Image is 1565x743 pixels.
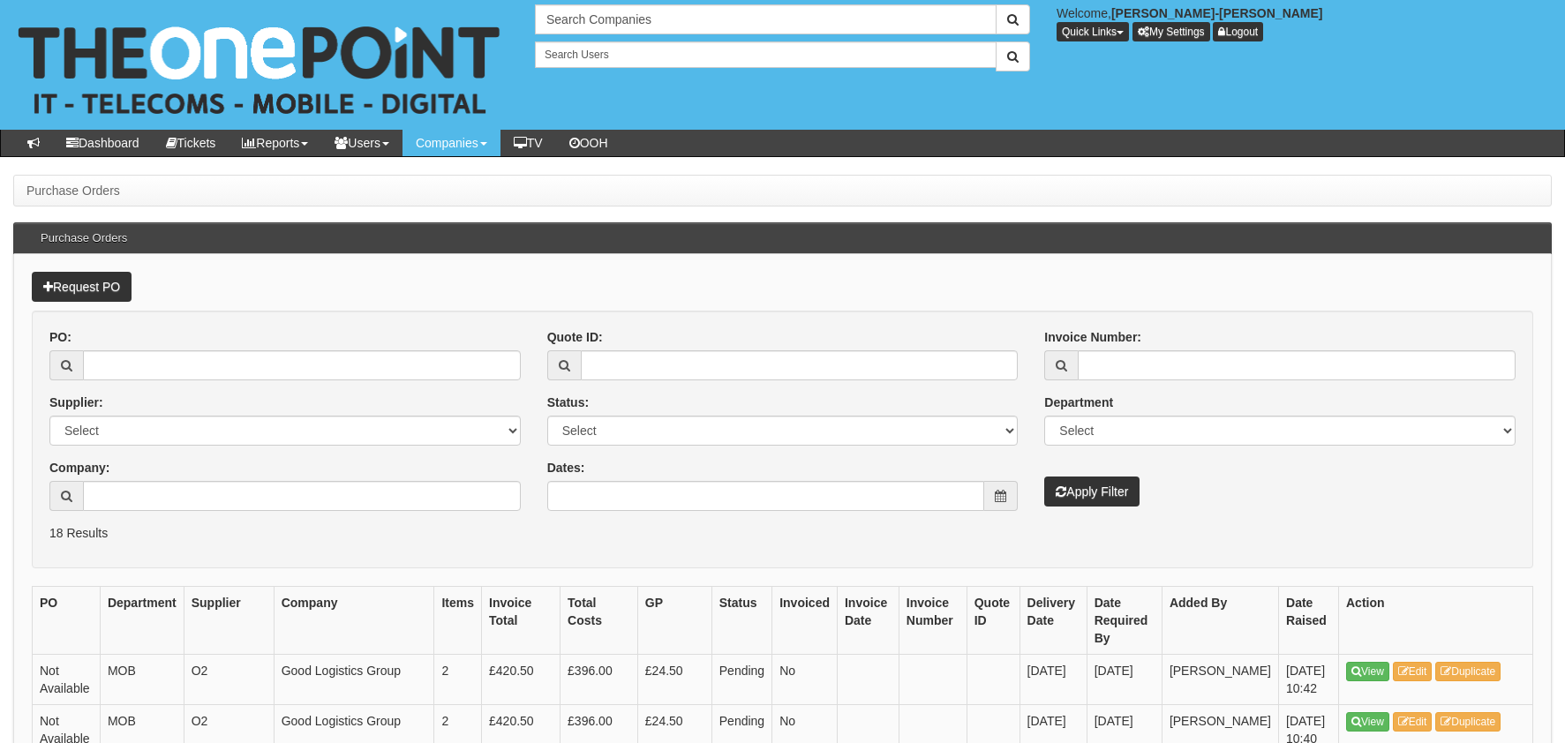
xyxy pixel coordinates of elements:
[1111,6,1323,20] b: [PERSON_NAME]-[PERSON_NAME]
[1279,654,1339,704] td: [DATE] 10:42
[837,586,899,654] th: Invoice Date
[49,394,103,411] label: Supplier:
[1087,654,1162,704] td: [DATE]
[561,586,638,654] th: Total Costs
[33,586,101,654] th: PO
[1346,662,1389,681] a: View
[1393,712,1433,732] a: Edit
[53,130,153,156] a: Dashboard
[637,586,711,654] th: GP
[1087,586,1162,654] th: Date Required By
[772,654,838,704] td: No
[547,459,585,477] label: Dates:
[1044,328,1141,346] label: Invoice Number:
[1213,22,1263,41] a: Logout
[637,654,711,704] td: £24.50
[1057,22,1129,41] button: Quick Links
[100,654,184,704] td: MOB
[153,130,229,156] a: Tickets
[1339,586,1533,654] th: Action
[1435,662,1501,681] a: Duplicate
[1044,477,1140,507] button: Apply Filter
[482,654,561,704] td: £420.50
[274,586,434,654] th: Company
[434,586,482,654] th: Items
[1020,654,1087,704] td: [DATE]
[1044,394,1113,411] label: Department
[482,586,561,654] th: Invoice Total
[403,130,500,156] a: Companies
[1162,654,1278,704] td: [PERSON_NAME]
[229,130,321,156] a: Reports
[184,654,274,704] td: O2
[1435,712,1501,732] a: Duplicate
[547,328,603,346] label: Quote ID:
[1279,586,1339,654] th: Date Raised
[711,586,771,654] th: Status
[711,654,771,704] td: Pending
[500,130,556,156] a: TV
[1020,586,1087,654] th: Delivery Date
[1346,712,1389,732] a: View
[556,130,621,156] a: OOH
[32,272,132,302] a: Request PO
[899,586,967,654] th: Invoice Number
[49,524,1516,542] p: 18 Results
[184,586,274,654] th: Supplier
[1132,22,1210,41] a: My Settings
[1043,4,1565,41] div: Welcome,
[535,4,997,34] input: Search Companies
[274,654,434,704] td: Good Logistics Group
[321,130,403,156] a: Users
[1393,662,1433,681] a: Edit
[535,41,997,68] input: Search Users
[49,459,109,477] label: Company:
[33,654,101,704] td: Not Available
[1162,586,1278,654] th: Added By
[32,223,136,253] h3: Purchase Orders
[434,654,482,704] td: 2
[49,328,71,346] label: PO:
[547,394,589,411] label: Status:
[967,586,1020,654] th: Quote ID
[26,182,120,199] li: Purchase Orders
[561,654,638,704] td: £396.00
[772,586,838,654] th: Invoiced
[100,586,184,654] th: Department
